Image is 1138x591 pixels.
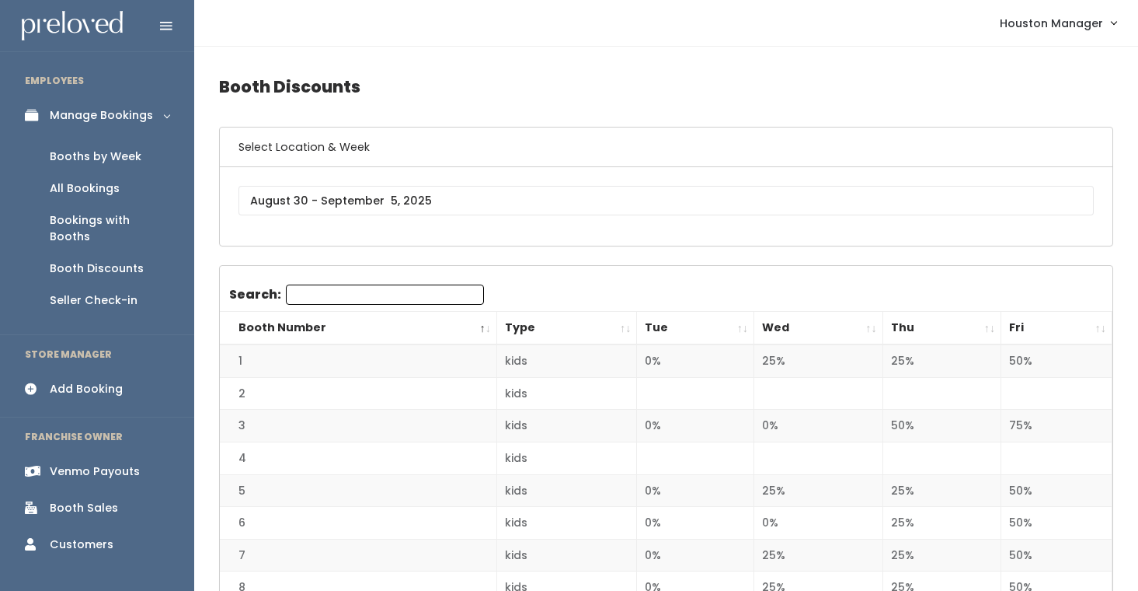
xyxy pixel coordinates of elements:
[50,537,113,553] div: Customers
[50,149,141,165] div: Booths by Week
[637,507,754,540] td: 0%
[496,312,637,345] th: Type: activate to sort column ascending
[1001,312,1112,345] th: Fri: activate to sort column ascending
[496,344,637,377] td: kids
[229,285,484,305] label: Search:
[496,377,637,410] td: kids
[637,344,754,377] td: 0%
[1000,15,1103,32] span: Houston Manager
[50,212,169,245] div: Bookings with Booths
[496,442,637,474] td: kids
[220,442,496,474] td: 4
[220,128,1112,167] h6: Select Location & Week
[496,410,637,442] td: kids
[1001,507,1112,540] td: 50%
[496,507,637,540] td: kids
[50,292,137,309] div: Seller Check-in
[754,474,883,507] td: 25%
[637,312,754,345] th: Tue: activate to sort column ascending
[496,539,637,572] td: kids
[882,474,1001,507] td: 25%
[882,507,1001,540] td: 25%
[220,507,496,540] td: 6
[286,285,484,305] input: Search:
[1001,410,1112,442] td: 75%
[754,507,883,540] td: 0%
[50,107,153,124] div: Manage Bookings
[496,474,637,507] td: kids
[219,65,1113,108] h4: Booth Discounts
[882,410,1001,442] td: 50%
[50,463,140,480] div: Venmo Payouts
[220,344,496,377] td: 1
[50,381,123,397] div: Add Booking
[637,410,754,442] td: 0%
[754,312,883,345] th: Wed: activate to sort column ascending
[220,474,496,507] td: 5
[22,11,123,41] img: preloved logo
[238,186,1094,215] input: August 30 - September 5, 2025
[220,539,496,572] td: 7
[1001,344,1112,377] td: 50%
[984,6,1132,40] a: Houston Manager
[637,474,754,507] td: 0%
[1001,539,1112,572] td: 50%
[882,312,1001,345] th: Thu: activate to sort column ascending
[50,261,144,277] div: Booth Discounts
[220,410,496,442] td: 3
[50,500,118,516] div: Booth Sales
[754,344,883,377] td: 25%
[220,377,496,410] td: 2
[637,539,754,572] td: 0%
[882,344,1001,377] td: 25%
[1001,474,1112,507] td: 50%
[220,312,496,345] th: Booth Number: activate to sort column descending
[50,180,120,197] div: All Bookings
[882,539,1001,572] td: 25%
[754,539,883,572] td: 25%
[754,410,883,442] td: 0%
